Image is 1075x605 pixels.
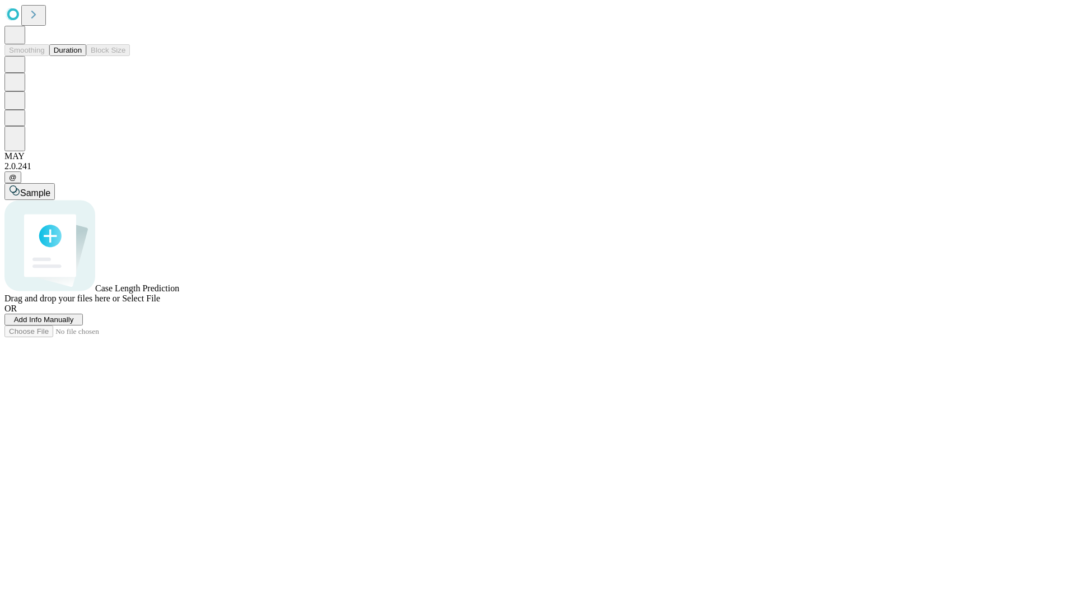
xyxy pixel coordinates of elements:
[4,304,17,313] span: OR
[14,315,74,324] span: Add Info Manually
[4,161,1071,171] div: 2.0.241
[86,44,130,56] button: Block Size
[49,44,86,56] button: Duration
[9,173,17,182] span: @
[4,171,21,183] button: @
[4,151,1071,161] div: MAY
[4,294,120,303] span: Drag and drop your files here or
[95,283,179,293] span: Case Length Prediction
[4,44,49,56] button: Smoothing
[122,294,160,303] span: Select File
[4,314,83,325] button: Add Info Manually
[20,188,50,198] span: Sample
[4,183,55,200] button: Sample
